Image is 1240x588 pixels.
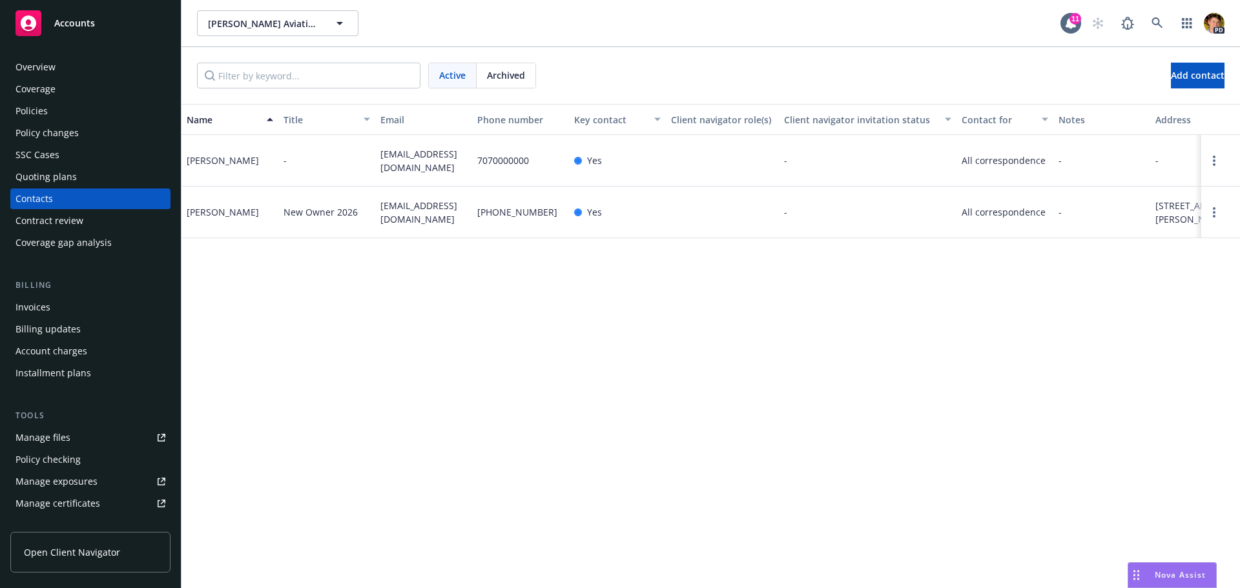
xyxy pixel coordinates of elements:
span: [PERSON_NAME] Aviation, [PERSON_NAME] dba: RAM Aviation [208,17,320,30]
a: Open options [1206,205,1222,220]
div: Policies [15,101,48,121]
a: Policy changes [10,123,170,143]
button: Name [181,104,278,135]
div: Drag to move [1128,563,1144,587]
div: Installment plans [15,363,91,383]
div: Manage BORs [15,515,76,536]
div: Email [380,113,467,127]
button: Contact for [956,104,1053,135]
div: SSC Cases [15,145,59,165]
div: Tools [10,409,170,422]
div: Phone number [477,113,564,127]
div: Manage exposures [15,471,98,492]
div: Contract review [15,210,83,231]
div: Policy checking [15,449,81,470]
div: [PERSON_NAME] [187,205,259,219]
div: Quoting plans [15,167,77,187]
button: Client navigator invitation status [779,104,956,135]
div: Manage files [15,427,70,448]
span: 7070000000 [477,154,529,167]
span: Yes [587,205,602,219]
a: Manage BORs [10,515,170,536]
button: Key contact [569,104,666,135]
span: Open Client Navigator [24,545,120,559]
a: Manage certificates [10,493,170,514]
a: Policy checking [10,449,170,470]
button: Nova Assist [1128,562,1217,588]
span: New Owner 2026 [284,205,358,219]
div: Billing updates [15,319,81,340]
div: [PERSON_NAME] [187,154,259,167]
span: Add contact [1171,69,1224,81]
button: Title [278,104,375,135]
span: Archived [487,68,525,82]
span: Accounts [54,18,95,28]
a: Accounts [10,5,170,41]
a: SSC Cases [10,145,170,165]
div: Key contact [574,113,646,127]
div: Overview [15,57,56,77]
a: Contacts [10,188,170,209]
a: Open options [1206,153,1222,168]
div: Notes [1059,113,1145,127]
button: Client navigator role(s) [666,104,779,135]
a: Quoting plans [10,167,170,187]
span: - [784,154,787,167]
div: Title [284,113,356,127]
div: Invoices [15,297,50,318]
span: - [1155,154,1159,167]
img: photo [1204,13,1224,34]
div: Policy changes [15,123,79,143]
div: Billing [10,279,170,292]
div: Client navigator role(s) [671,113,774,127]
a: Manage files [10,427,170,448]
button: Phone number [472,104,569,135]
span: - [284,154,287,167]
button: Add contact [1171,63,1224,88]
div: Contacts [15,188,53,209]
a: Account charges [10,341,170,361]
span: Active [439,68,466,82]
span: All correspondence [962,154,1048,167]
a: Policies [10,101,170,121]
a: Coverage gap analysis [10,232,170,253]
a: Contract review [10,210,170,231]
span: Nova Assist [1155,569,1206,580]
span: - [784,205,787,219]
div: Name [187,113,259,127]
a: Report a Bug [1115,10,1141,36]
span: All correspondence [962,205,1048,219]
a: Search [1144,10,1170,36]
div: Coverage gap analysis [15,232,112,253]
button: Notes [1053,104,1150,135]
div: Client navigator invitation status [784,113,937,127]
input: Filter by keyword... [197,63,420,88]
a: Overview [10,57,170,77]
div: 11 [1069,13,1081,25]
div: Coverage [15,79,56,99]
a: Switch app [1174,10,1200,36]
a: Manage exposures [10,471,170,492]
a: Installment plans [10,363,170,383]
span: Yes [587,154,602,167]
a: Coverage [10,79,170,99]
a: Start snowing [1085,10,1111,36]
div: Contact for [962,113,1034,127]
span: [PHONE_NUMBER] [477,205,557,219]
button: [PERSON_NAME] Aviation, [PERSON_NAME] dba: RAM Aviation [197,10,358,36]
div: Manage certificates [15,493,100,514]
button: Email [375,104,472,135]
a: Billing updates [10,319,170,340]
span: - [1059,205,1062,219]
div: Account charges [15,341,87,361]
span: - [1059,154,1062,167]
a: Invoices [10,297,170,318]
span: [EMAIL_ADDRESS][DOMAIN_NAME] [380,147,467,174]
span: [EMAIL_ADDRESS][DOMAIN_NAME] [380,199,467,226]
